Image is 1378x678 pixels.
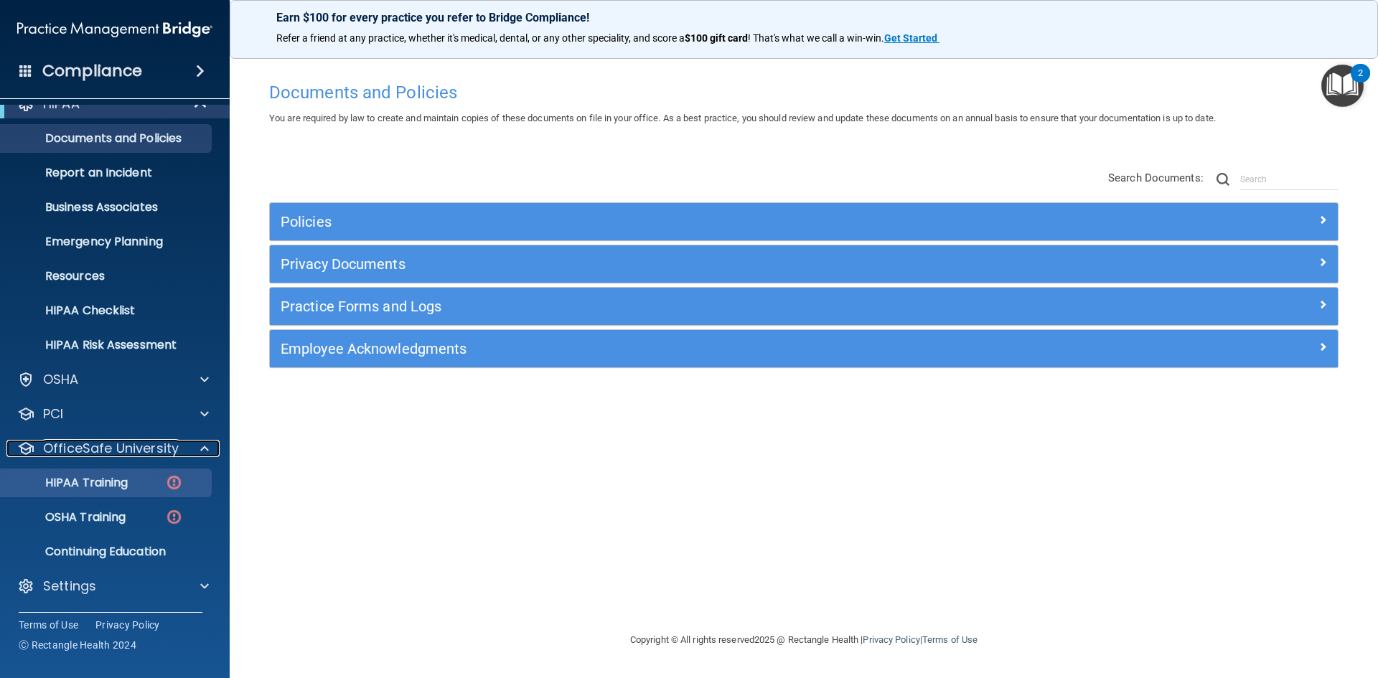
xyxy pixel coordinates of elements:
[42,61,142,81] h4: Compliance
[165,508,183,526] img: danger-circle.6113f641.png
[19,618,78,632] a: Terms of Use
[9,338,205,352] p: HIPAA Risk Assessment
[542,617,1066,663] div: Copyright © All rights reserved 2025 @ Rectangle Health | |
[9,235,205,249] p: Emergency Planning
[748,32,884,44] span: ! That's what we call a win-win.
[165,474,183,491] img: danger-circle.6113f641.png
[1240,169,1339,190] input: Search
[9,166,205,180] p: Report an Incident
[1358,73,1363,92] div: 2
[9,131,205,146] p: Documents and Policies
[1108,171,1204,184] span: Search Documents:
[19,638,136,652] span: Ⓒ Rectangle Health 2024
[281,253,1327,276] a: Privacy Documents
[43,440,179,457] p: OfficeSafe University
[276,32,685,44] span: Refer a friend at any practice, whether it's medical, dental, or any other speciality, and score a
[276,11,1331,24] p: Earn $100 for every practice you refer to Bridge Compliance!
[269,83,1339,102] h4: Documents and Policies
[43,578,96,595] p: Settings
[9,200,205,215] p: Business Associates
[17,371,209,388] a: OSHA
[9,476,128,490] p: HIPAA Training
[9,510,126,524] p: OSHA Training
[95,618,160,632] a: Privacy Policy
[9,545,205,559] p: Continuing Education
[685,32,748,44] strong: $100 gift card
[17,405,209,423] a: PCI
[1321,65,1364,107] button: Open Resource Center, 2 new notifications
[281,298,1060,314] h5: Practice Forms and Logs
[884,32,939,44] a: Get Started
[281,210,1327,233] a: Policies
[9,303,205,318] p: HIPAA Checklist
[269,113,1216,123] span: You are required by law to create and maintain copies of these documents on file in your office. ...
[281,337,1327,360] a: Employee Acknowledgments
[863,634,919,645] a: Privacy Policy
[281,256,1060,272] h5: Privacy Documents
[1217,173,1229,186] img: ic-search.3b580494.png
[43,371,79,388] p: OSHA
[17,578,209,595] a: Settings
[17,440,209,457] a: OfficeSafe University
[884,32,937,44] strong: Get Started
[9,269,205,283] p: Resources
[281,341,1060,357] h5: Employee Acknowledgments
[43,405,63,423] p: PCI
[922,634,978,645] a: Terms of Use
[281,295,1327,318] a: Practice Forms and Logs
[17,15,212,44] img: PMB logo
[281,214,1060,230] h5: Policies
